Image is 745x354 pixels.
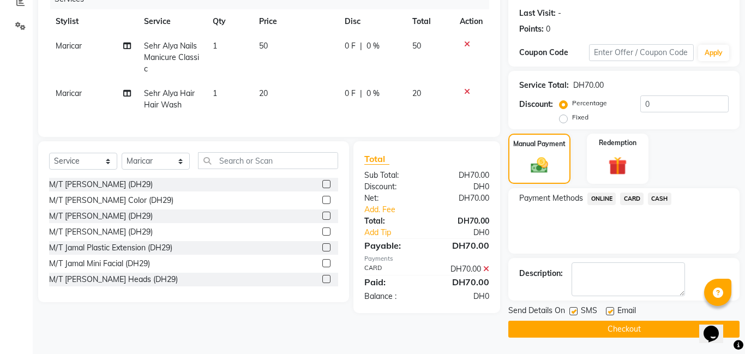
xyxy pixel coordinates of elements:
[572,98,607,108] label: Percentage
[519,193,583,204] span: Payment Methods
[427,215,498,227] div: DH70.00
[367,40,380,52] span: 0 %
[698,45,729,61] button: Apply
[581,305,597,319] span: SMS
[427,170,498,181] div: DH70.00
[49,211,153,222] div: M/T [PERSON_NAME] (DH29)
[508,305,565,319] span: Send Details On
[519,80,569,91] div: Service Total:
[412,88,421,98] span: 20
[356,181,427,193] div: Discount:
[573,80,604,91] div: DH70.00
[49,226,153,238] div: M/T [PERSON_NAME] (DH29)
[356,227,438,238] a: Add Tip
[587,193,616,205] span: ONLINE
[49,9,137,34] th: Stylist
[519,23,544,35] div: Points:
[49,242,172,254] div: M/T Jamal Plastic Extension (DH29)
[603,154,633,177] img: _gift.svg
[519,99,553,110] div: Discount:
[364,153,389,165] span: Total
[525,155,554,176] img: _cash.svg
[572,112,588,122] label: Fixed
[356,215,427,227] div: Total:
[412,41,421,51] span: 50
[356,291,427,302] div: Balance :
[213,41,217,51] span: 1
[56,41,82,51] span: Maricar
[49,258,150,269] div: M/T Jamal Mini Facial (DH29)
[364,254,489,263] div: Payments
[513,139,566,149] label: Manual Payment
[558,8,561,19] div: -
[49,274,178,285] div: M/T [PERSON_NAME] Heads (DH29)
[599,138,636,148] label: Redemption
[519,268,563,279] div: Description:
[345,88,356,99] span: 0 F
[519,8,556,19] div: Last Visit:
[427,263,498,275] div: DH70.00
[427,193,498,204] div: DH70.00
[617,305,636,319] span: Email
[427,239,498,252] div: DH70.00
[356,263,427,275] div: CARD
[356,275,427,289] div: Paid:
[259,88,268,98] span: 20
[427,291,498,302] div: DH0
[427,275,498,289] div: DH70.00
[438,227,497,238] div: DH0
[360,40,362,52] span: |
[137,9,207,34] th: Service
[360,88,362,99] span: |
[259,41,268,51] span: 50
[198,152,338,169] input: Search or Scan
[508,321,740,338] button: Checkout
[620,193,644,205] span: CARD
[699,310,734,343] iframe: chat widget
[648,193,671,205] span: CASH
[356,193,427,204] div: Net:
[338,9,406,34] th: Disc
[519,47,589,58] div: Coupon Code
[367,88,380,99] span: 0 %
[56,88,82,98] span: Maricar
[356,204,497,215] a: Add. Fee
[356,170,427,181] div: Sub Total:
[427,181,498,193] div: DH0
[356,239,427,252] div: Payable:
[345,40,356,52] span: 0 F
[589,44,694,61] input: Enter Offer / Coupon Code
[144,88,195,110] span: Sehr Alya Hair Hair Wash
[144,41,199,74] span: Sehr Alya Nails Manicure Classic
[546,23,550,35] div: 0
[206,9,252,34] th: Qty
[49,179,153,190] div: M/T [PERSON_NAME] (DH29)
[213,88,217,98] span: 1
[253,9,338,34] th: Price
[406,9,453,34] th: Total
[453,9,489,34] th: Action
[49,195,173,206] div: M/T [PERSON_NAME] Color (DH29)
